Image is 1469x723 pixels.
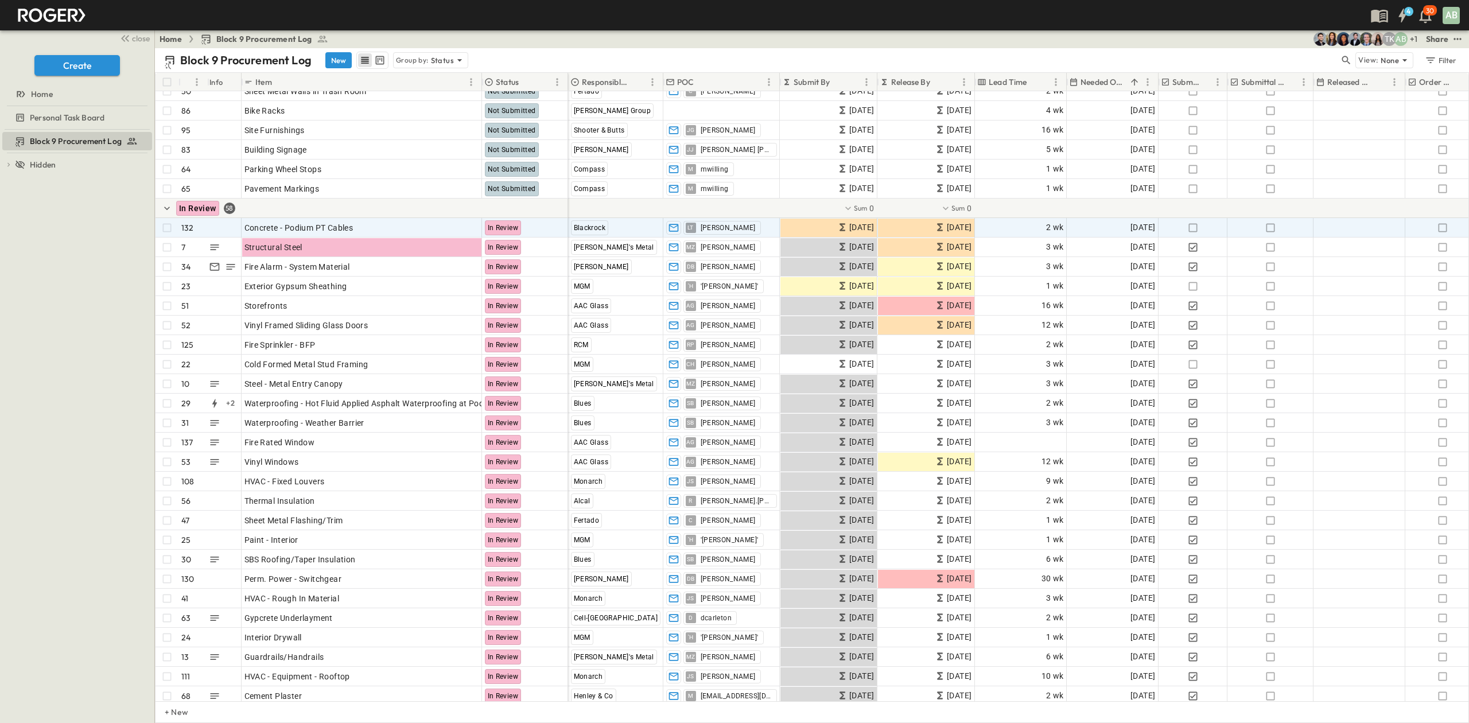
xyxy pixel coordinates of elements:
[244,359,368,370] span: Cold Formed Metal Stud Framing
[224,397,238,410] div: + 2
[179,204,216,213] span: In Review
[1391,5,1414,26] button: 4
[1046,84,1064,98] span: 2 wk
[488,165,536,173] span: Not Submitted
[181,164,191,175] p: 64
[1128,76,1141,88] button: Sort
[1130,143,1155,156] span: [DATE]
[687,149,694,150] span: JJ
[947,182,971,195] span: [DATE]
[181,437,193,448] p: 137
[849,416,874,429] span: [DATE]
[1046,240,1064,254] span: 3 wk
[183,76,196,88] button: Sort
[181,300,189,312] p: 51
[244,85,367,97] span: Sheet Metal Walls in Trash Room
[244,144,307,156] span: Building Signage
[1046,260,1064,273] span: 3 wk
[34,55,120,76] button: Create
[244,281,347,292] span: Exterior Gypsum Sheathing
[550,75,564,89] button: Menu
[951,203,965,213] p: Sum
[488,126,536,134] span: Not Submitted
[356,52,388,69] div: table view
[488,360,519,368] span: In Review
[1046,182,1064,195] span: 1 wk
[181,359,191,370] p: 22
[849,475,874,488] span: [DATE]
[849,338,874,351] span: [DATE]
[574,477,603,485] span: Monarch
[1375,76,1388,88] button: Sort
[849,318,874,332] span: [DATE]
[181,105,191,116] p: 86
[869,203,874,214] span: 0
[947,104,971,117] span: [DATE]
[1202,76,1214,88] button: Sort
[2,110,150,126] a: Personal Task Board
[947,84,971,98] span: [DATE]
[849,279,874,293] span: [DATE]
[30,135,122,147] span: Block 9 Procurement Log
[947,240,971,254] span: [DATE]
[1046,377,1064,390] span: 3 wk
[181,125,191,136] p: 95
[574,224,606,232] span: Blackrock
[701,340,756,349] span: [PERSON_NAME]
[1130,299,1155,312] span: [DATE]
[833,76,845,88] button: Sort
[947,475,971,488] span: [DATE]
[488,321,519,329] span: In Review
[2,132,152,150] div: Block 9 Procurement Logtest
[244,242,302,253] span: Structural Steel
[947,123,971,137] span: [DATE]
[947,338,971,351] span: [DATE]
[849,240,874,254] span: [DATE]
[989,76,1027,88] p: Lead Time
[1130,397,1155,410] span: [DATE]
[181,222,194,234] p: 132
[181,261,191,273] p: 34
[244,456,299,468] span: Vinyl Windows
[947,299,971,312] span: [DATE]
[488,458,519,466] span: In Review
[849,123,874,137] span: [DATE]
[1130,182,1155,195] span: [DATE]
[1130,104,1155,117] span: [DATE]
[701,418,756,427] span: [PERSON_NAME]
[1041,455,1064,468] span: 12 wk
[1049,75,1063,89] button: Menu
[181,476,195,487] p: 108
[701,457,756,467] span: [PERSON_NAME]
[633,76,646,88] button: Sort
[181,242,185,253] p: 7
[1046,397,1064,410] span: 2 wk
[1046,221,1064,234] span: 2 wk
[1130,494,1155,507] span: [DATE]
[181,85,191,97] p: 50
[574,185,605,193] span: Compass
[687,344,694,345] span: RP
[701,496,772,506] span: [PERSON_NAME].[PERSON_NAME]
[181,398,191,409] p: 29
[1420,52,1460,68] button: Filter
[574,399,592,407] span: Blues
[488,146,536,154] span: Not Submitted
[891,76,930,88] p: Release By
[488,399,519,407] span: In Review
[1081,76,1126,88] p: Needed Onsite
[244,125,305,136] span: Site Furnishings
[646,75,659,89] button: Menu
[1381,55,1399,66] p: None
[574,360,590,368] span: MGM
[244,417,364,429] span: Waterproofing - Weather Barrier
[687,266,695,267] span: DB
[244,495,315,507] span: Thermal Insulation
[244,378,343,390] span: Steel - Metal Entry Canopy
[947,436,971,449] span: [DATE]
[1046,416,1064,429] span: 3 wk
